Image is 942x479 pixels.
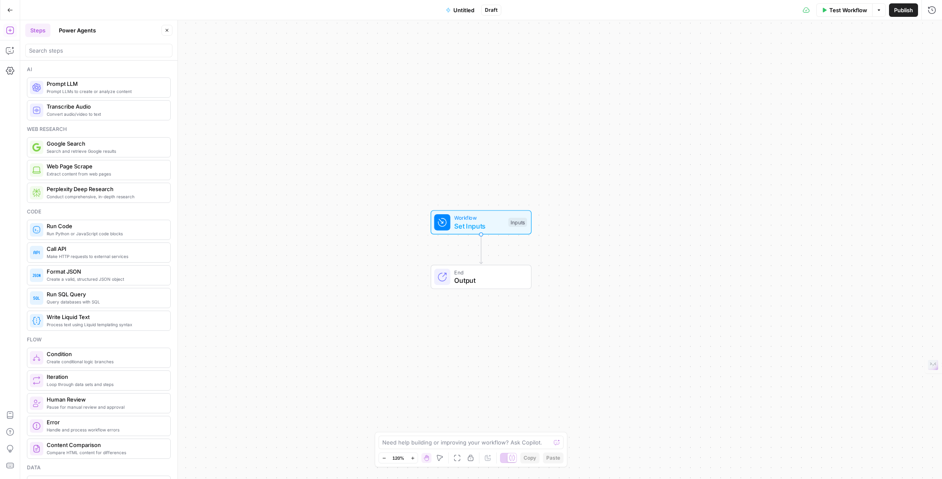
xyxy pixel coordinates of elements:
[47,88,164,95] span: Prompt LLMs to create or analyze content
[47,267,164,276] span: Format JSON
[889,3,918,17] button: Publish
[27,208,171,216] div: Code
[47,193,164,200] span: Conduct comprehensive, in-depth research
[47,441,164,449] span: Content Comparison
[47,350,164,358] span: Condition
[47,111,164,117] span: Convert audio/video to text
[453,6,474,14] span: Untitled
[25,24,50,37] button: Steps
[454,214,504,222] span: Workflow
[47,381,164,388] span: Loop through data sets and steps
[47,321,164,328] span: Process text using Liquid templating syntax
[47,162,164,170] span: Web Page Scrape
[520,452,540,463] button: Copy
[27,66,171,73] div: Ai
[454,221,504,231] span: Set Inputs
[403,265,559,289] div: EndOutput
[47,253,164,260] span: Make HTTP requests to external services
[27,336,171,343] div: Flow
[47,373,164,381] span: Iteration
[829,6,867,14] span: Test Workflow
[47,418,164,426] span: Error
[403,210,559,234] div: WorkflowSet InputsInputs
[524,454,536,462] span: Copy
[508,218,527,227] div: Inputs
[47,170,164,177] span: Extract content from web pages
[894,6,913,14] span: Publish
[816,3,872,17] button: Test Workflow
[47,298,164,305] span: Query databases with SQL
[441,3,479,17] button: Untitled
[47,404,164,410] span: Pause for manual review and approval
[47,395,164,404] span: Human Review
[47,222,164,230] span: Run Code
[47,449,164,456] span: Compare HTML content for differences
[27,464,171,471] div: Data
[543,452,564,463] button: Paste
[54,24,101,37] button: Power Agents
[485,6,497,14] span: Draft
[47,245,164,253] span: Call API
[47,358,164,365] span: Create conditional logic branches
[29,46,169,55] input: Search steps
[392,455,404,461] span: 120%
[47,102,164,111] span: Transcribe Audio
[479,234,482,264] g: Edge from start to end
[47,313,164,321] span: Write Liquid Text
[546,454,560,462] span: Paste
[47,148,164,154] span: Search and retrieve Google results
[47,80,164,88] span: Prompt LLM
[454,268,523,276] span: End
[47,185,164,193] span: Perplexity Deep Research
[32,444,41,453] img: vrinnnclop0vshvmafd7ip1g7ohf
[47,230,164,237] span: Run Python or JavaScript code blocks
[47,426,164,433] span: Handle and process workflow errors
[47,139,164,148] span: Google Search
[47,276,164,282] span: Create a valid, structured JSON object
[27,125,171,133] div: Web research
[454,275,523,285] span: Output
[47,290,164,298] span: Run SQL Query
